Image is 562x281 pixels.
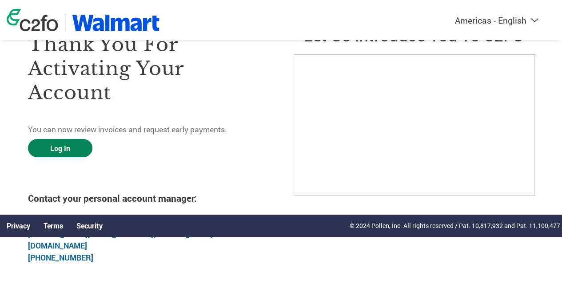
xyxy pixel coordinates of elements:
[7,221,30,230] a: Privacy
[294,54,535,195] iframe: C2FO Introduction Video
[76,221,103,230] a: Security
[72,15,159,31] img: Walmart
[7,9,58,31] img: c2fo logo
[28,192,268,204] h4: Contact your personal account manager:
[28,33,268,105] h3: Thank you for activating your account
[28,124,268,135] p: You can now review invoices and request early payments.
[350,221,562,230] p: © 2024 Pollen, Inc. All rights reserved / Pat. 10,817,932 and Pat. 11,100,477.
[44,221,63,230] a: Terms
[28,139,92,157] a: Log In
[28,252,93,263] a: [PHONE_NUMBER]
